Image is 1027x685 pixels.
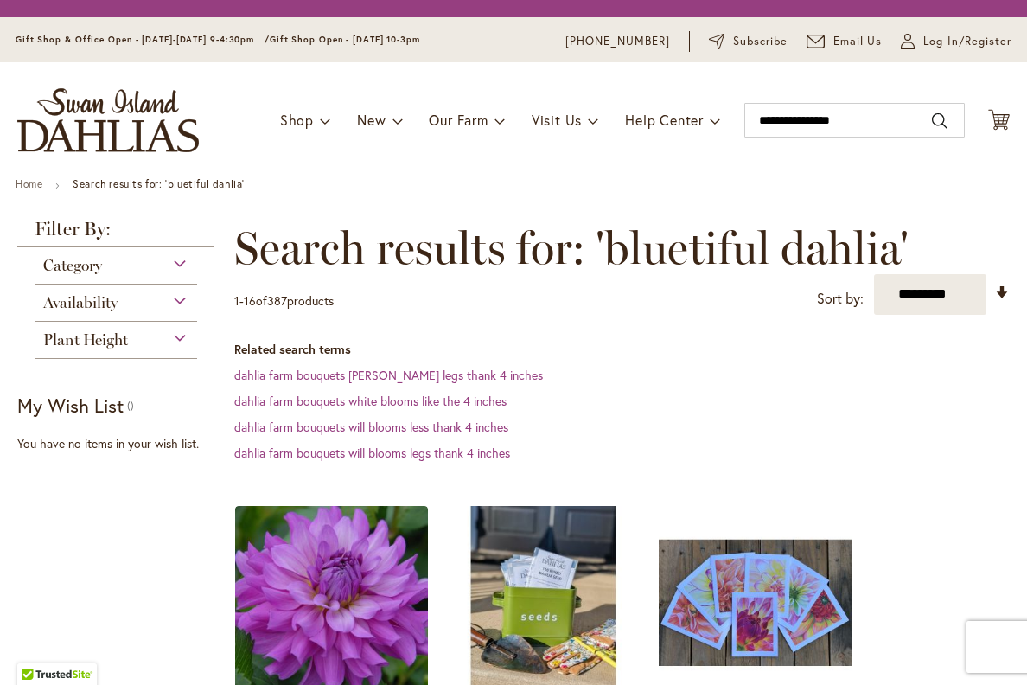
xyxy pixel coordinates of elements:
span: Search results for: 'bluetiful dahlia' [234,222,909,274]
a: dahlia farm bouquets will blooms less thank 4 inches [234,419,508,435]
span: Availability [43,293,118,312]
a: Subscribe [709,33,788,50]
p: - of products [234,287,334,315]
button: Search [932,107,947,135]
strong: Search results for: 'bluetiful dahlia' [73,177,245,190]
span: 16 [244,292,256,309]
span: Gift Shop Open - [DATE] 10-3pm [270,34,420,45]
label: Sort by: [817,283,864,315]
span: Subscribe [733,33,788,50]
span: Our Farm [429,111,488,129]
dt: Related search terms [234,341,1010,358]
span: Log In/Register [923,33,1011,50]
span: Category [43,256,102,275]
span: Email Us [833,33,883,50]
a: Email Us [807,33,883,50]
span: New [357,111,386,129]
span: Help Center [625,111,704,129]
strong: Filter By: [17,220,214,247]
strong: My Wish List [17,393,124,418]
span: Shop [280,111,314,129]
a: store logo [17,88,199,152]
div: You have no items in your wish list. [17,435,224,452]
span: Visit Us [532,111,582,129]
span: Gift Shop & Office Open - [DATE]-[DATE] 9-4:30pm / [16,34,270,45]
a: dahlia farm bouquets [PERSON_NAME] legs thank 4 inches [234,367,543,383]
a: [PHONE_NUMBER] [565,33,670,50]
a: Home [16,177,42,190]
a: dahlia farm bouquets white blooms like the 4 inches [234,393,507,409]
a: Log In/Register [901,33,1011,50]
span: 1 [234,292,239,309]
span: Plant Height [43,330,128,349]
a: dahlia farm bouquets will blooms legs thank 4 inches [234,445,510,461]
span: 387 [267,292,287,309]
